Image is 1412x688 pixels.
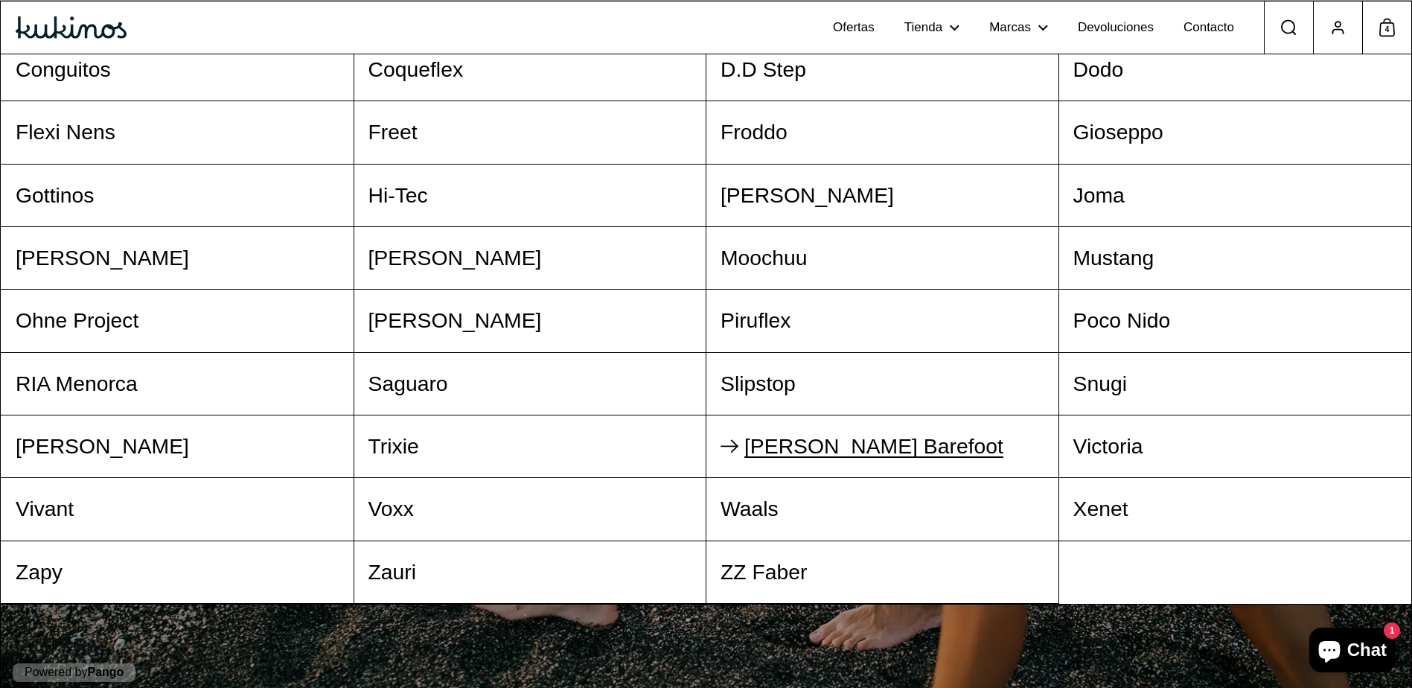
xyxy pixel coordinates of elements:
a: Contacto [1169,7,1249,48]
span: Contacto [1183,20,1234,36]
span: 4 [1379,20,1395,39]
span: Ofertas [833,20,875,36]
inbox-online-store-chat: Chat de la tienda online Shopify [1305,628,1400,676]
a: Tienda [889,7,974,48]
a: Devoluciones [1063,7,1169,48]
span: Marcas [989,20,1031,36]
a: Ofertas [818,7,889,48]
span: Devoluciones [1078,20,1154,36]
a: Marcas [974,7,1063,48]
span: Tienda [904,20,942,36]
